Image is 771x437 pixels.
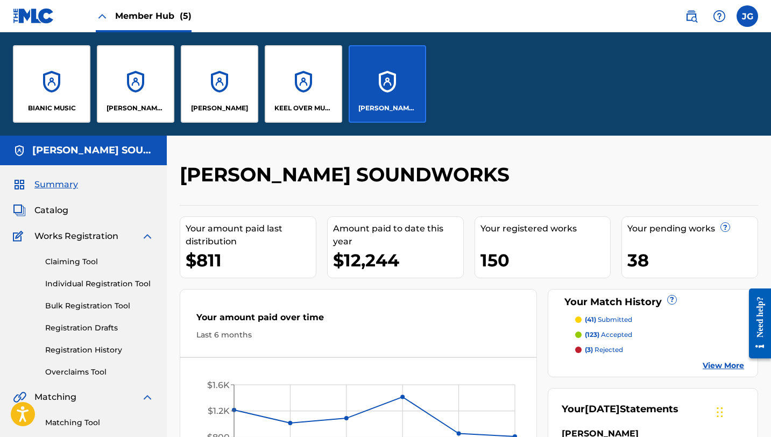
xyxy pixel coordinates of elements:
p: JACK RUSSELL MUSIC [107,103,165,113]
a: Matching Tool [45,417,154,428]
span: [DATE] [585,403,620,415]
iframe: Chat Widget [713,385,767,437]
a: Individual Registration Tool [45,278,154,290]
a: AccountsKEEL OVER MUSIC [265,45,342,123]
a: (3) rejected [575,345,744,355]
img: Works Registration [13,230,27,243]
span: (41) [585,315,596,323]
a: Overclaims Tool [45,366,154,378]
a: (123) accepted [575,330,744,340]
a: SummarySummary [13,178,78,191]
span: (5) [180,11,192,21]
span: Member Hub [115,10,192,22]
span: Matching [34,391,76,404]
img: Summary [13,178,26,191]
tspan: $1.2K [208,406,230,416]
a: Public Search [681,5,702,27]
img: Close [96,10,109,23]
div: Your Match History [562,295,744,309]
p: KEEL OVER MUSIC [274,103,333,113]
div: Your Statements [562,402,678,417]
img: Matching [13,391,26,404]
span: Works Registration [34,230,118,243]
div: Last 6 months [196,329,520,341]
img: help [713,10,726,23]
p: TEE LOPES SOUNDWORKS [358,103,417,113]
a: Accounts[PERSON_NAME] MUSIC [97,45,174,123]
div: Amount paid to date this year [333,222,463,248]
a: AccountsBIANIC MUSIC [13,45,90,123]
img: expand [141,230,154,243]
div: User Menu [737,5,758,27]
div: 38 [627,248,758,272]
span: (3) [585,346,593,354]
a: Accounts[PERSON_NAME] [181,45,258,123]
span: ? [721,223,730,231]
span: Catalog [34,204,68,217]
span: ? [668,295,676,304]
a: CatalogCatalog [13,204,68,217]
div: 150 [480,248,611,272]
a: Bulk Registration Tool [45,300,154,312]
img: Accounts [13,144,26,157]
div: $811 [186,248,316,272]
p: JOE LYNN TURNER [191,103,248,113]
a: Registration History [45,344,154,356]
img: expand [141,391,154,404]
span: (123) [585,330,599,339]
a: Accounts[PERSON_NAME] SOUNDWORKS [349,45,426,123]
div: Your registered works [480,222,611,235]
a: Claiming Tool [45,256,154,267]
a: View More [703,360,744,371]
iframe: Resource Center [741,280,771,366]
div: $12,244 [333,248,463,272]
a: Registration Drafts [45,322,154,334]
img: search [685,10,698,23]
img: Catalog [13,204,26,217]
p: BIANIC MUSIC [28,103,76,113]
div: Your amount paid last distribution [186,222,316,248]
p: accepted [585,330,632,340]
div: Your pending works [627,222,758,235]
div: Help [709,5,730,27]
tspan: $1.6K [207,380,230,390]
p: submitted [585,315,632,325]
img: MLC Logo [13,8,54,24]
h2: [PERSON_NAME] SOUNDWORKS [180,163,515,187]
div: Drag [717,396,723,428]
span: Summary [34,178,78,191]
p: rejected [585,345,623,355]
h5: TEE LOPES SOUNDWORKS [32,144,154,157]
div: Your amount paid over time [196,311,520,329]
a: (41) submitted [575,315,744,325]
